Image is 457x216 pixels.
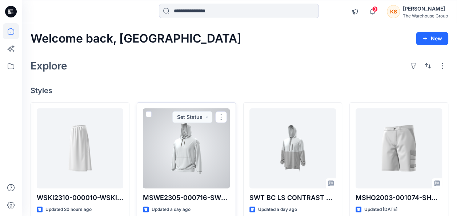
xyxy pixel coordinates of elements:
span: 3 [372,6,378,12]
p: MSWE2305-000716-SWT GAM HOOD FRESH SLOUCHY [143,193,229,203]
div: KS [387,5,400,18]
a: SWT BC LS CONTRAST FLC HOOD PS-MSWE2108-000140 [249,108,336,188]
h2: Welcome back, [GEOGRAPHIC_DATA] [31,32,241,45]
p: Updated a day ago [258,206,297,213]
p: MSHO2003-001074-SHORT RVT UTILITY PS [356,193,442,203]
a: MSWE2305-000716-SWT GAM HOOD FRESH SLOUCHY [143,108,229,188]
div: The Warehouse Group [403,13,448,19]
p: WSKI2310-000010-WSKI [PERSON_NAME] LINEN BL SKIRT [37,193,123,203]
p: SWT BC LS CONTRAST FLC HOOD PS-MSWE2108-000140 [249,193,336,203]
a: WSKI2310-000010-WSKI HH LONG LINEN BL SKIRT [37,108,123,188]
button: New [416,32,448,45]
div: [PERSON_NAME] [403,4,448,13]
a: MSHO2003-001074-SHORT RVT UTILITY PS [356,108,442,188]
p: Updated 20 hours ago [45,206,92,213]
p: Updated [DATE] [364,206,397,213]
p: Updated a day ago [152,206,191,213]
h4: Styles [31,86,448,95]
h2: Explore [31,60,67,72]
